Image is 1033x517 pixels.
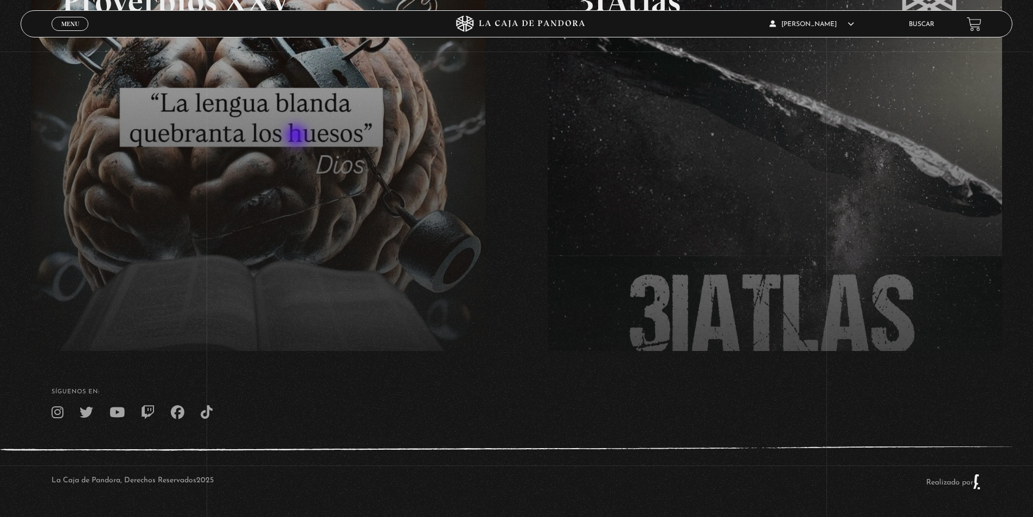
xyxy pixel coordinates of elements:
[61,21,79,27] span: Menu
[769,21,854,28] span: [PERSON_NAME]
[52,389,981,395] h4: SÍguenos en:
[57,30,83,37] span: Cerrar
[52,474,214,490] p: La Caja de Pandora, Derechos Reservados 2025
[967,17,981,31] a: View your shopping cart
[926,478,981,487] a: Realizado por
[909,21,934,28] a: Buscar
